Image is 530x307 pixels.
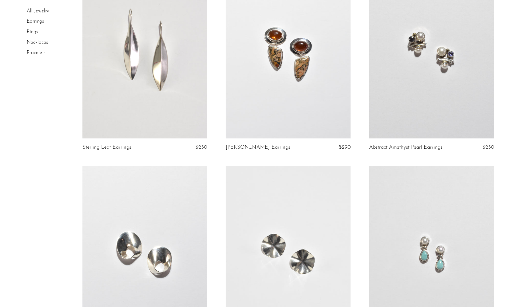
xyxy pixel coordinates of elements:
a: [PERSON_NAME] Earrings [226,145,290,150]
a: Earrings [27,19,44,24]
span: $290 [339,145,351,150]
span: $250 [195,145,207,150]
a: Abstract Amethyst Pearl Earrings [369,145,442,150]
a: All Jewelry [27,9,49,14]
a: Rings [27,29,38,34]
span: $250 [482,145,494,150]
a: Bracelets [27,50,46,55]
a: Necklaces [27,40,48,45]
a: Sterling Leaf Earrings [82,145,131,150]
